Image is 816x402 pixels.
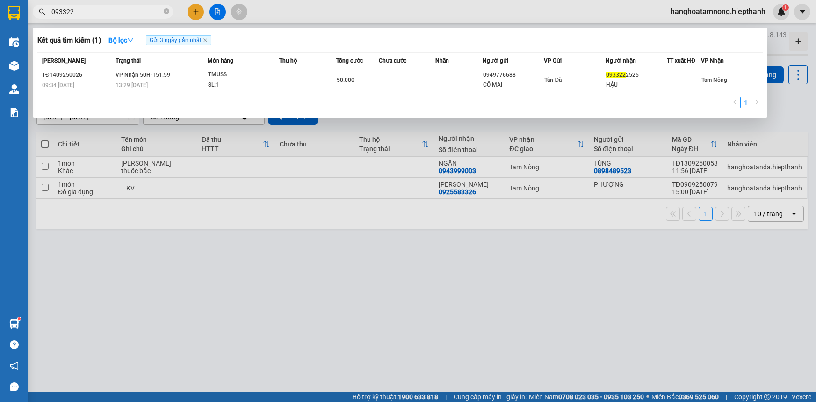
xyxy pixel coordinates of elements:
span: Gửi 3 ngày gần nhất [146,35,211,45]
span: down [127,37,134,44]
img: logo-vxr [8,6,20,20]
span: question-circle [10,340,19,349]
input: Tìm tên, số ĐT hoặc mã đơn [51,7,162,17]
img: warehouse-icon [9,84,19,94]
span: Tổng cước [336,58,363,64]
button: Bộ lọcdown [101,33,141,48]
span: close-circle [164,8,169,14]
span: Thu hộ [279,58,297,64]
span: Người gửi [483,58,508,64]
img: solution-icon [9,108,19,117]
h3: Kết quả tìm kiếm ( 1 ) [37,36,101,45]
span: message [10,382,19,391]
span: [PERSON_NAME] [42,58,86,64]
span: TT xuất HĐ [667,58,695,64]
span: close [203,38,208,43]
li: Next Page [751,97,763,108]
span: Người nhận [606,58,636,64]
div: 2525 [606,70,666,80]
span: VP Gửi [544,58,562,64]
span: Món hàng [208,58,233,64]
span: Chưa cước [379,58,406,64]
li: Previous Page [729,97,740,108]
div: HẬU [606,80,666,90]
div: SL: 1 [208,80,278,90]
strong: Bộ lọc [108,37,134,44]
span: right [754,99,760,105]
span: VP Nhận 50H-151.59 [116,72,170,78]
span: Trạng thái [116,58,141,64]
span: 13:29 [DATE] [116,82,148,88]
img: warehouse-icon [9,319,19,329]
div: TĐ1409250026 [42,70,113,80]
span: Tam Nông [701,77,727,83]
img: warehouse-icon [9,37,19,47]
span: close-circle [164,7,169,16]
div: TMUSS [208,70,278,80]
div: 0949776688 [483,70,543,80]
span: notification [10,361,19,370]
span: Nhãn [435,58,449,64]
button: left [729,97,740,108]
div: CÔ MAI [483,80,543,90]
sup: 1 [18,317,21,320]
span: left [732,99,737,105]
a: 1 [741,97,751,108]
button: right [751,97,763,108]
span: 093322 [606,72,626,78]
span: 09:34 [DATE] [42,82,74,88]
img: warehouse-icon [9,61,19,71]
span: search [39,8,45,15]
span: Tản Đà [544,77,562,83]
span: 50.000 [337,77,354,83]
span: VP Nhận [701,58,724,64]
